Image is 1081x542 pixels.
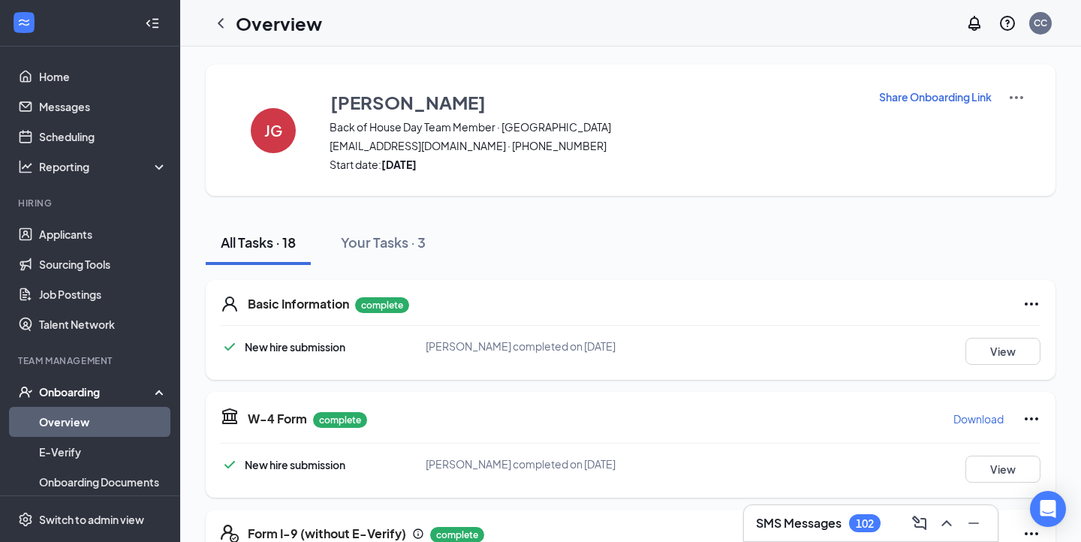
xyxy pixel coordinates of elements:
[1030,491,1066,527] div: Open Intercom Messenger
[212,14,230,32] svg: ChevronLeft
[938,514,956,532] svg: ChevronUp
[221,456,239,474] svg: Checkmark
[248,411,307,427] h5: W-4 Form
[962,511,986,535] button: Minimize
[965,514,983,532] svg: Minimize
[245,340,345,354] span: New hire submission
[313,412,367,428] p: complete
[248,296,349,312] h5: Basic Information
[39,279,167,309] a: Job Postings
[1034,17,1047,29] div: CC
[1022,410,1040,428] svg: Ellipses
[236,11,322,36] h1: Overview
[18,197,164,209] div: Hiring
[953,411,1004,426] p: Download
[221,295,239,313] svg: User
[953,407,1004,431] button: Download
[18,159,33,174] svg: Analysis
[17,15,32,30] svg: WorkstreamLogo
[756,515,842,531] h3: SMS Messages
[330,89,486,115] h3: [PERSON_NAME]
[965,456,1040,483] button: View
[145,16,160,31] svg: Collapse
[221,407,239,425] svg: TaxGovernmentIcon
[426,457,616,471] span: [PERSON_NAME] completed on [DATE]
[911,514,929,532] svg: ComposeMessage
[39,159,168,174] div: Reporting
[341,233,426,251] div: Your Tasks · 3
[426,339,616,353] span: [PERSON_NAME] completed on [DATE]
[39,407,167,437] a: Overview
[412,528,424,540] svg: Info
[330,119,860,134] span: Back of House Day Team Member · [GEOGRAPHIC_DATA]
[965,338,1040,365] button: View
[965,14,983,32] svg: Notifications
[39,122,167,152] a: Scheduling
[39,384,155,399] div: Onboarding
[39,62,167,92] a: Home
[908,511,932,535] button: ComposeMessage
[39,92,167,122] a: Messages
[879,89,992,104] p: Share Onboarding Link
[39,219,167,249] a: Applicants
[39,249,167,279] a: Sourcing Tools
[39,512,144,527] div: Switch to admin view
[245,458,345,471] span: New hire submission
[935,511,959,535] button: ChevronUp
[330,89,860,116] button: [PERSON_NAME]
[330,138,860,153] span: [EMAIL_ADDRESS][DOMAIN_NAME] · [PHONE_NUMBER]
[264,125,282,136] h4: JG
[998,14,1016,32] svg: QuestionInfo
[39,467,167,497] a: Onboarding Documents
[878,89,992,105] button: Share Onboarding Link
[39,309,167,339] a: Talent Network
[248,525,406,542] h5: Form I-9 (without E-Verify)
[381,158,417,171] strong: [DATE]
[355,297,409,313] p: complete
[1022,295,1040,313] svg: Ellipses
[18,384,33,399] svg: UserCheck
[39,437,167,467] a: E-Verify
[18,354,164,367] div: Team Management
[1007,89,1025,107] img: More Actions
[221,233,296,251] div: All Tasks · 18
[330,157,860,172] span: Start date:
[18,512,33,527] svg: Settings
[856,517,874,530] div: 102
[221,338,239,356] svg: Checkmark
[236,89,311,172] button: JG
